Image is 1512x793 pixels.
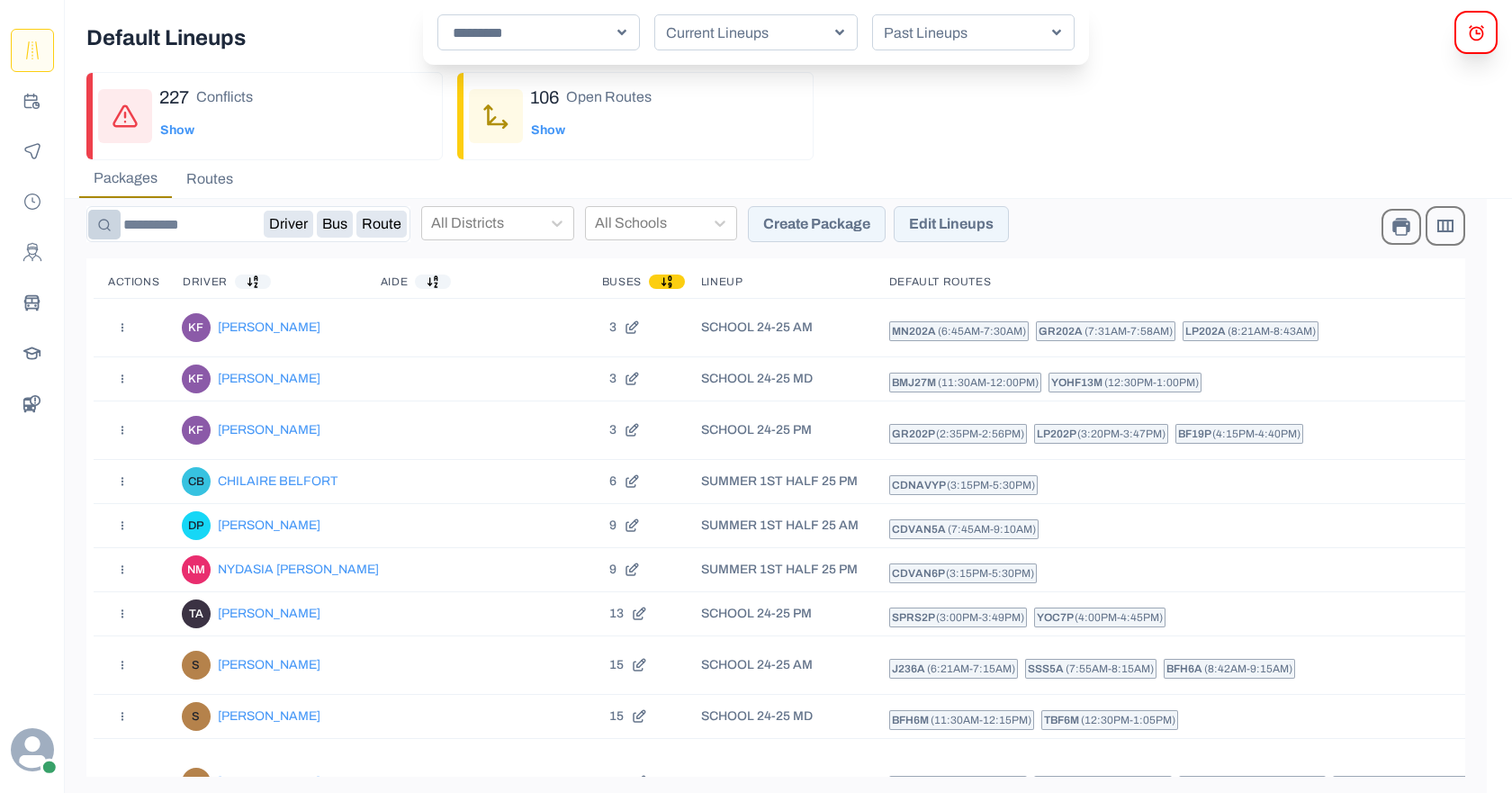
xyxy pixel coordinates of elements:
[188,313,203,342] div: Kim Figaro
[927,662,1015,675] span: ( 6:21am - 7:15am )
[947,479,1035,491] span: ( 3:15pm - 5:30pm )
[192,702,200,731] div: SUSAN A. MEADE
[188,467,204,496] div: CHILAIRE BELFORT
[11,281,54,324] a: Buses
[566,86,652,108] p: Open Routes
[1034,608,1165,627] a: YOC7P (4:00pm-4:45pm)
[1212,428,1300,440] span: ( 4:15pm - 4:40pm )
[946,567,1034,580] span: ( 3:15pm - 5:30pm )
[892,714,931,726] span: BFH6M
[1104,376,1199,389] span: ( 12:30pm - 1:00pm )
[701,658,859,672] p: SCHOOL 24-25 AM
[701,518,859,533] p: SUMMER 1ST HALF 25 AM
[1381,209,1421,245] button: Print Packages
[701,607,859,621] p: SCHOOL 24-25 PM
[356,211,407,238] button: Route
[11,130,54,173] button: Monitoring
[602,320,616,335] p: 3
[1427,208,1463,244] button: Show / Hide columns
[602,423,616,437] p: 3
[602,563,616,577] p: 9
[892,611,936,624] span: SPRS2P
[602,372,616,386] p: 3
[1066,662,1154,675] span: ( 7:55am - 8:15am )
[108,416,137,445] button: Actions
[11,79,54,122] a: Planning
[530,84,559,111] p: 106
[218,320,320,335] p: [PERSON_NAME]
[218,423,320,437] p: [PERSON_NAME]
[183,275,228,289] p: Driver
[889,710,1034,730] a: BFH6M (11:30am-12:15pm)
[1034,424,1168,444] a: LP202P (3:20pm-3:47pm)
[701,372,859,386] p: SCHOOL 24-25 MD
[938,376,1039,389] span: ( 11:30am - 12:00pm )
[1048,373,1201,392] a: YOHF13M (12:30pm-1:00pm)
[936,611,1024,624] span: ( 3:00pm - 3:49pm )
[530,113,566,149] button: Show
[1084,325,1173,338] span: ( 7:31am - 7:58am )
[1077,428,1165,440] span: ( 3:20pm - 3:47pm )
[1028,662,1066,675] span: SSS5A
[602,607,624,621] p: 13
[11,230,54,274] button: Drivers
[1178,428,1212,440] span: BF19P
[892,376,938,389] span: BMJ27M
[602,775,624,789] p: 15
[602,275,642,289] p: Buses
[218,607,320,621] p: [PERSON_NAME]
[699,266,887,298] th: Lineup
[218,563,379,577] p: NYDASIA [PERSON_NAME]
[892,567,946,580] span: CDVAN6P
[1037,611,1075,624] span: YOC7P
[892,523,948,536] span: CDVAN5A
[1075,611,1163,624] span: ( 4:00pm - 4:45pm )
[182,511,379,540] a: DOUGLAS PARKER[PERSON_NAME]
[602,658,624,672] p: 15
[192,651,200,680] div: SUSAN A. MEADE
[892,662,927,675] span: J236A
[317,211,353,238] button: Bus
[701,563,859,577] p: SUMMER 1ST HALF 25 PM
[748,206,886,242] button: Create Package
[182,313,379,342] a: Kim Figaro[PERSON_NAME]
[11,331,54,374] button: Schools
[701,709,859,724] p: SCHOOL 24-25 MD
[659,23,838,44] p: Current Lineups
[602,518,616,533] p: 9
[931,714,1031,726] span: ( 11:30am - 12:15pm )
[1081,714,1175,726] span: ( 12:30pm - 1:05pm )
[108,555,137,584] button: Actions
[218,709,320,724] p: [PERSON_NAME]
[11,29,54,72] button: Route Templates
[79,160,172,198] button: Packages
[602,474,616,489] p: 6
[108,313,137,342] button: Actions
[182,702,379,731] a: SUSAN A. MEADE[PERSON_NAME]
[889,475,1038,495] a: CDNAVYP (3:15pm-5:30pm)
[182,651,379,680] a: SUSAN A. MEADE[PERSON_NAME]
[218,474,337,489] p: CHILAIRE BELFORT
[1175,424,1303,444] a: BF19P (4:15pm-4:40pm)
[108,511,137,540] button: Actions
[1228,325,1316,338] span: ( 8:21am - 8:43am )
[948,523,1036,536] span: ( 7:45am - 9:10am )
[196,86,253,108] p: Conflicts
[94,266,181,298] th: Actions
[11,382,54,425] a: BusData
[182,365,379,393] a: Kim Figaro[PERSON_NAME]
[381,275,408,289] p: Aide
[182,416,379,445] a: Kim Figaro[PERSON_NAME]
[701,474,859,489] p: SUMMER 1ST HALF 25 PM
[188,416,203,445] div: Kim Figaro
[936,428,1024,440] span: ( 2:35pm - 2:56pm )
[11,180,54,223] button: Payroll
[892,479,947,491] span: CDNAVYP
[159,113,195,149] button: Show
[1036,321,1175,341] a: GR202A (7:31am-7:58am)
[889,659,1018,679] a: J236A (6:21am-7:15am)
[108,467,137,496] button: Actions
